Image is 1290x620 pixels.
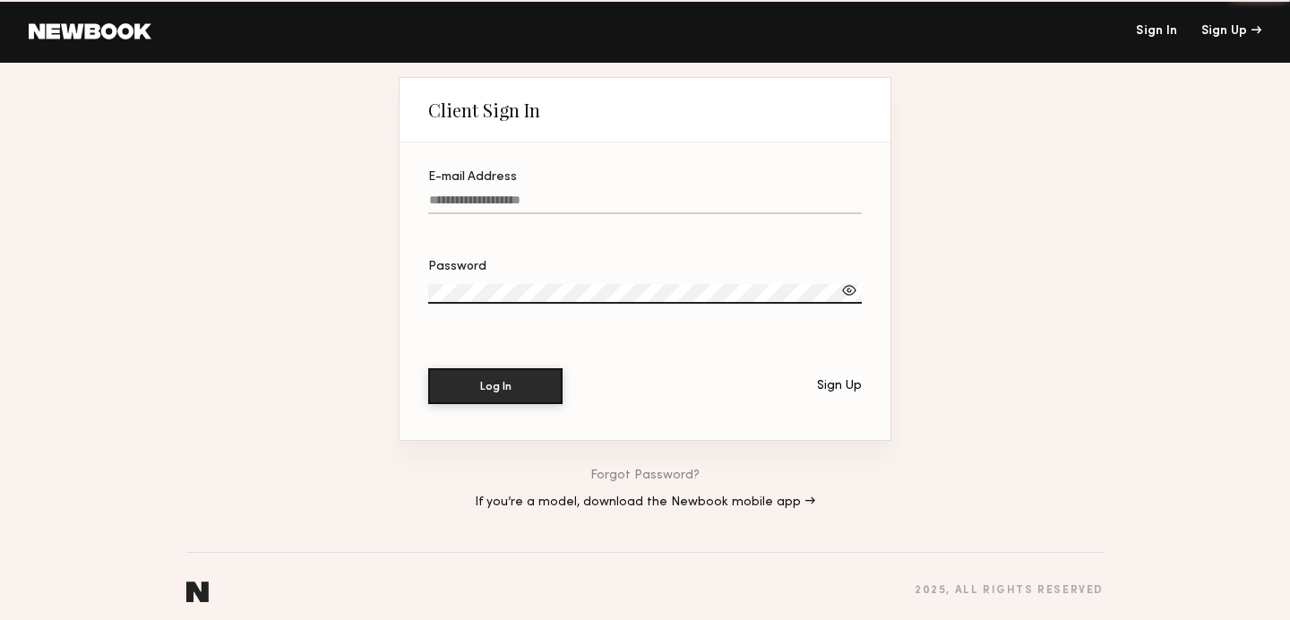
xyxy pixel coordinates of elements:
div: Client Sign In [428,99,540,121]
a: Sign In [1136,25,1177,38]
input: Password [428,284,862,304]
div: Sign Up [1201,25,1261,38]
div: Password [428,261,862,273]
div: 2025 , all rights reserved [915,585,1104,597]
button: Log In [428,368,563,404]
a: If you’re a model, download the Newbook mobile app → [475,496,815,509]
input: E-mail Address [428,194,862,214]
a: Forgot Password? [590,469,700,482]
div: E-mail Address [428,171,862,184]
div: Sign Up [817,380,862,392]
